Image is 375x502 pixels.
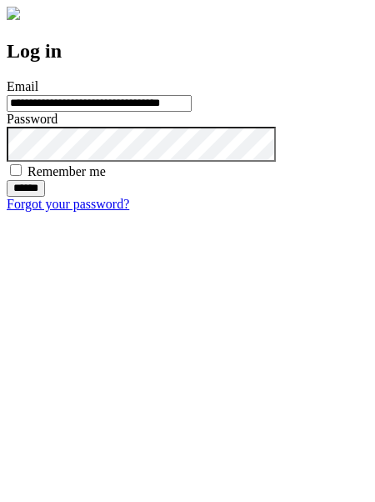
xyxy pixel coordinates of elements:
[7,7,20,20] img: logo-4e3dc11c47720685a147b03b5a06dd966a58ff35d612b21f08c02c0306f2b779.png
[7,40,368,63] h2: Log in
[7,197,129,211] a: Forgot your password?
[7,112,57,126] label: Password
[27,164,106,178] label: Remember me
[7,79,38,93] label: Email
